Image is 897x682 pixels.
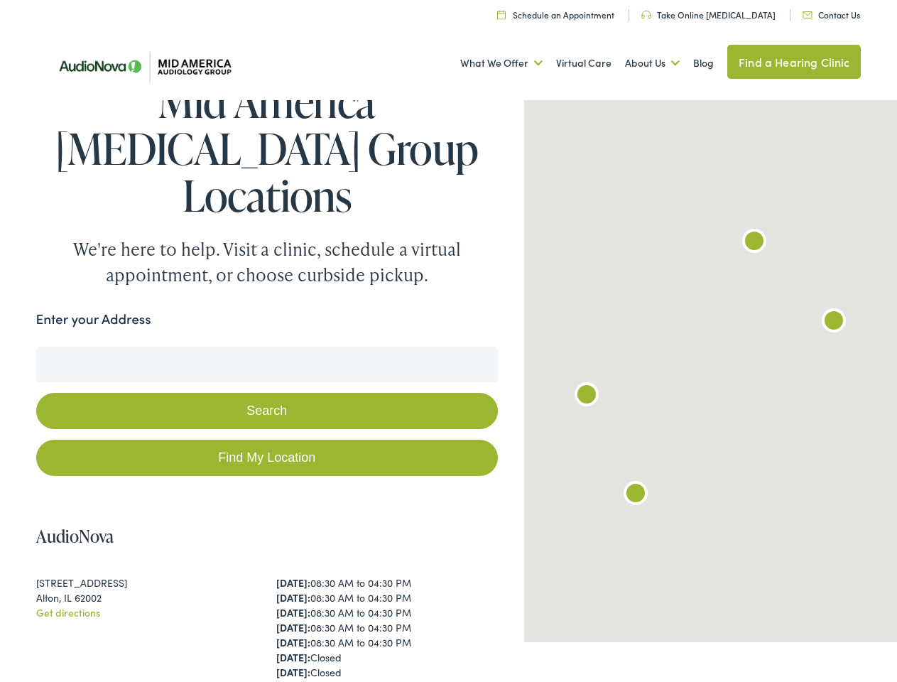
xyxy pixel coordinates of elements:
a: Blog [693,37,714,90]
a: Virtual Care [556,37,611,90]
strong: [DATE]: [276,650,310,664]
a: What We Offer [460,37,543,90]
div: 08:30 AM to 04:30 PM 08:30 AM to 04:30 PM 08:30 AM to 04:30 PM 08:30 AM to 04:30 PM 08:30 AM to 0... [276,575,498,680]
strong: [DATE]: [276,590,310,605]
input: Enter your address or zip code [36,347,499,382]
strong: [DATE]: [276,635,310,649]
div: We're here to help. Visit a clinic, schedule a virtual appointment, or choose curbside pickup. [40,237,494,288]
div: AudioNova [817,305,851,340]
img: utility icon [641,11,651,19]
a: Find a Hearing Clinic [727,45,861,79]
img: utility icon [803,11,812,18]
label: Enter your Address [36,309,151,330]
div: [STREET_ADDRESS] [36,575,258,590]
div: AudioNova [619,478,653,512]
img: utility icon [497,10,506,19]
a: AudioNova [36,524,114,548]
button: Search [36,393,499,429]
a: About Us [625,37,680,90]
a: Get directions [36,605,100,619]
div: AudioNova [570,379,604,413]
div: Alton, IL 62002 [36,590,258,605]
a: Contact Us [803,9,860,21]
strong: [DATE]: [276,605,310,619]
strong: [DATE]: [276,620,310,634]
a: Take Online [MEDICAL_DATA] [641,9,776,21]
a: Schedule an Appointment [497,9,614,21]
a: Find My Location [36,440,499,476]
div: AudioNova [737,226,771,260]
strong: [DATE]: [276,575,310,590]
strong: [DATE]: [276,665,310,679]
h1: Mid America [MEDICAL_DATA] Group Locations [36,78,499,219]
